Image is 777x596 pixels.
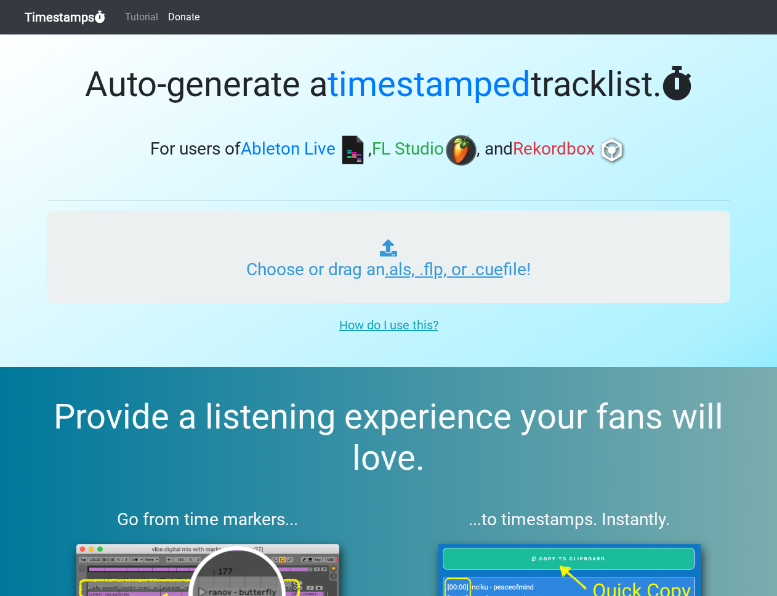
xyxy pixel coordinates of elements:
[25,5,105,30] a: Timestamps
[446,135,477,166] img: fl.png
[337,135,368,166] img: ableton.png
[409,509,731,530] h3: ...to timestamps. Instantly.
[47,509,369,530] h3: Go from time markers...
[328,64,531,105] span: timestamped
[513,139,595,159] span: Rekordbox
[339,318,438,332] u: How do I use this?
[597,135,627,166] img: rb.png
[30,397,747,479] h2: Provide a listening experience your fans will love.
[47,135,730,166] h3: For users of , , and
[120,5,163,30] a: Tutorial
[47,64,730,105] h1: Auto-generate a tracklist.
[241,139,336,159] span: Ableton Live
[163,5,204,30] a: Donate
[372,139,444,159] span: FL Studio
